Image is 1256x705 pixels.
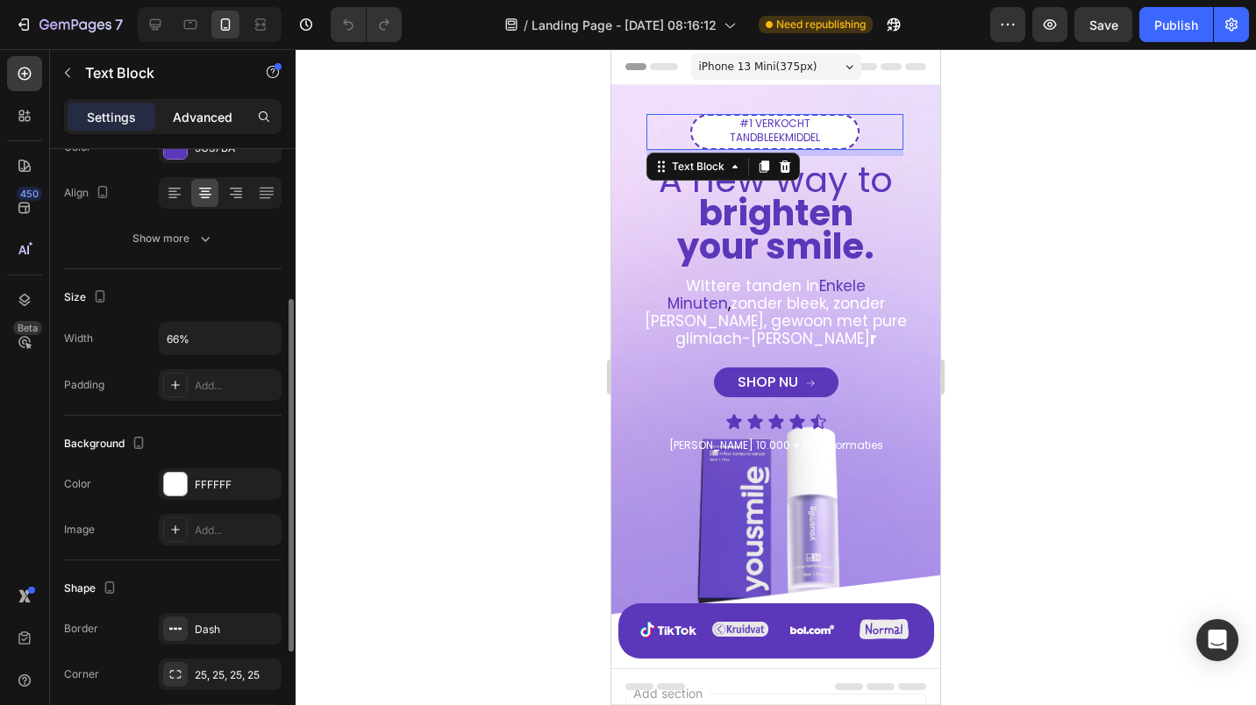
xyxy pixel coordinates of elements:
[64,522,95,538] div: Image
[195,477,277,493] div: FFFFFF
[1154,16,1198,34] div: Publish
[160,323,281,354] input: Auto
[1196,619,1238,661] div: Open Intercom Messenger
[64,331,93,346] div: Width
[611,49,940,705] iframe: Design area
[87,108,136,126] p: Settings
[64,223,282,254] button: Show more
[7,7,131,42] button: 7
[331,7,402,42] div: Undo/Redo
[195,523,277,538] div: Add...
[524,16,528,34] span: /
[64,666,99,682] div: Corner
[13,321,42,335] div: Beta
[64,577,120,601] div: Shape
[532,16,717,34] span: Landing Page - [DATE] 08:16:12
[64,286,111,310] div: Size
[17,187,42,201] div: 450
[115,14,123,35] p: 7
[132,230,214,247] div: Show more
[1089,18,1118,32] span: Save
[64,476,91,492] div: Color
[195,622,277,637] div: Dash
[195,667,277,683] div: 25, 25, 25, 25
[195,378,277,394] div: Add...
[64,621,98,637] div: Border
[64,182,113,205] div: Align
[1139,7,1213,42] button: Publish
[85,62,234,83] p: Text Block
[64,377,104,393] div: Padding
[1074,7,1132,42] button: Save
[64,432,149,456] div: Background
[776,17,866,32] span: Need republishing
[173,108,232,126] p: Advanced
